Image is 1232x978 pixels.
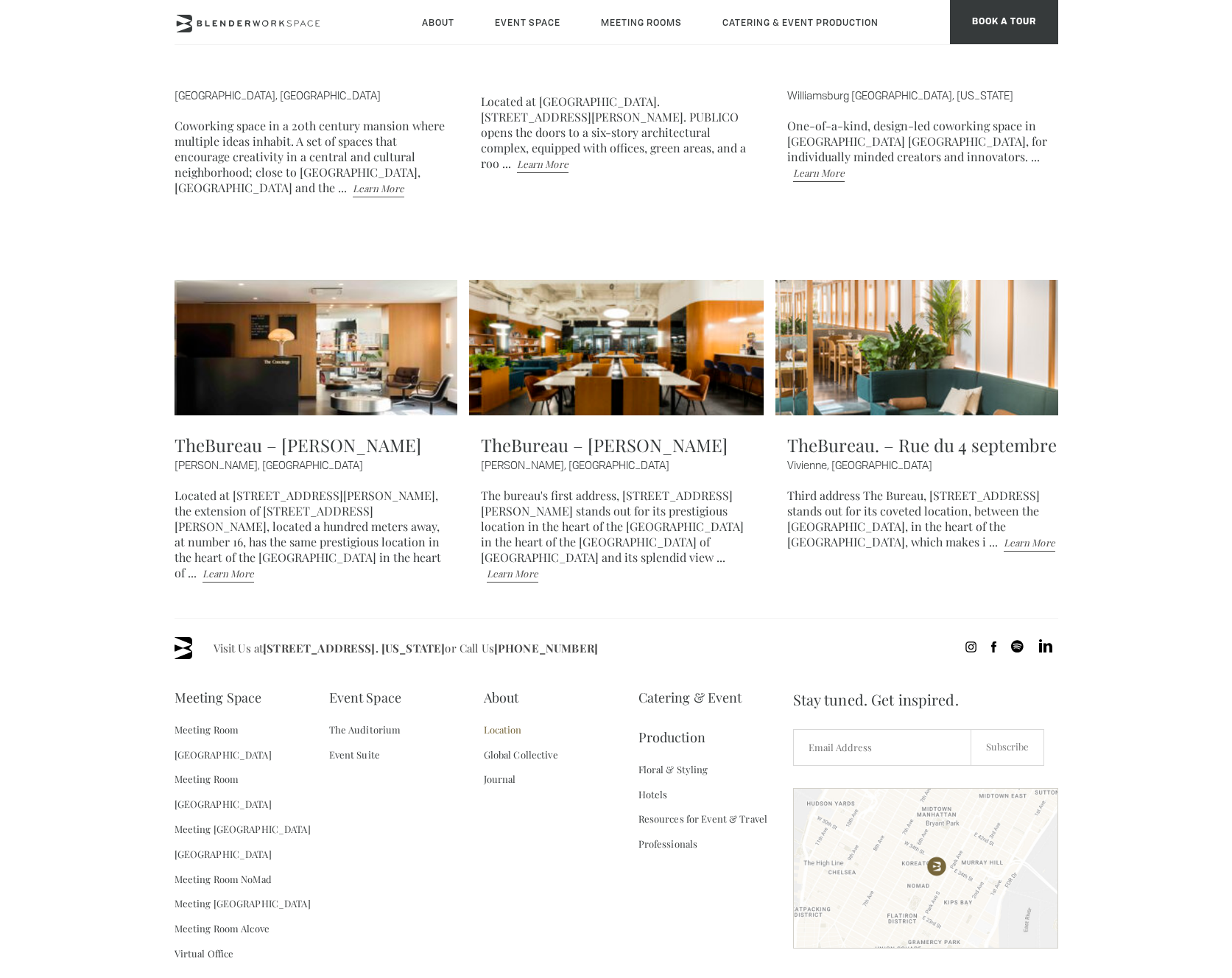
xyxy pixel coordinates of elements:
a: Learn More [793,164,845,182]
a: Learn More [487,565,538,583]
a: Meeting Space [175,678,262,717]
a: Meeting Room NoMad [175,867,272,892]
a: [GEOGRAPHIC_DATA] [175,842,272,867]
a: Learn More [203,565,254,583]
a: Catering & Event Production [638,678,793,757]
a: The Auditorium [329,717,401,742]
a: Hotels [638,782,668,807]
a: Location [484,717,522,742]
a: Meeting [GEOGRAPHIC_DATA] [175,891,311,916]
a: About [484,678,519,717]
a: [PHONE_NUMBER] [494,641,598,655]
span: Third address The Bureau, [STREET_ADDRESS] stands out for its coveted location, between the [GEOG... [787,488,1055,549]
a: Floral & Styling [638,757,708,782]
a: Event Suite [329,742,380,767]
a: Learn More [517,155,569,173]
a: Learn More [353,180,404,197]
a: Global Collective [484,742,558,767]
p: Coworking space in a 20th century mansion where multiple ideas inhabit. A set of spaces that enco... [175,118,446,197]
a: [STREET_ADDRESS]. [US_STATE] [263,641,445,655]
span: The bureau's first address, [STREET_ADDRESS][PERSON_NAME] stands out for its prestigious location... [481,488,744,580]
a: Virtual Office [175,941,234,966]
input: Subscribe [971,729,1044,766]
a: Meeting [GEOGRAPHIC_DATA] [175,817,311,842]
p: Located at [STREET_ADDRESS][PERSON_NAME], the extension of [STREET_ADDRESS][PERSON_NAME], located... [175,488,446,583]
a: Meeting Room [GEOGRAPHIC_DATA] [175,767,329,817]
span: Williamsburg [GEOGRAPHIC_DATA], [US_STATE] [787,88,1058,103]
a: TheBureau. – Rue du 4 septembreVivienne, [GEOGRAPHIC_DATA] [787,433,1058,473]
input: Email Address [793,729,971,766]
a: Meeting Room Alcove [175,916,270,941]
span: [PERSON_NAME], [GEOGRAPHIC_DATA] [481,458,752,473]
a: Resources for Event & Travel Professionals [638,806,793,856]
a: TheBureau – [PERSON_NAME][PERSON_NAME], [GEOGRAPHIC_DATA] [481,433,752,473]
a: Event Space [329,678,401,717]
a: Meeting Room [GEOGRAPHIC_DATA] [175,717,329,767]
span: Stay tuned. Get inspired. [793,678,1058,722]
span: Visit Us at or Call Us [214,637,598,659]
a: Learn More [1004,534,1055,552]
span: [GEOGRAPHIC_DATA], [GEOGRAPHIC_DATA] [175,88,446,103]
span: Vivienne, [GEOGRAPHIC_DATA] [787,458,1058,473]
a: Journal [484,767,516,792]
p: One-of-a-kind, design-led coworking space in [GEOGRAPHIC_DATA] [GEOGRAPHIC_DATA], for individuall... [787,118,1058,182]
a: TheBureau – [PERSON_NAME][PERSON_NAME], [GEOGRAPHIC_DATA] [175,433,446,473]
span: [PERSON_NAME], [GEOGRAPHIC_DATA] [175,458,446,473]
p: Located at [GEOGRAPHIC_DATA]. [STREET_ADDRESS][PERSON_NAME]. PUBLICO opens the doors to a six-sto... [481,94,752,173]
